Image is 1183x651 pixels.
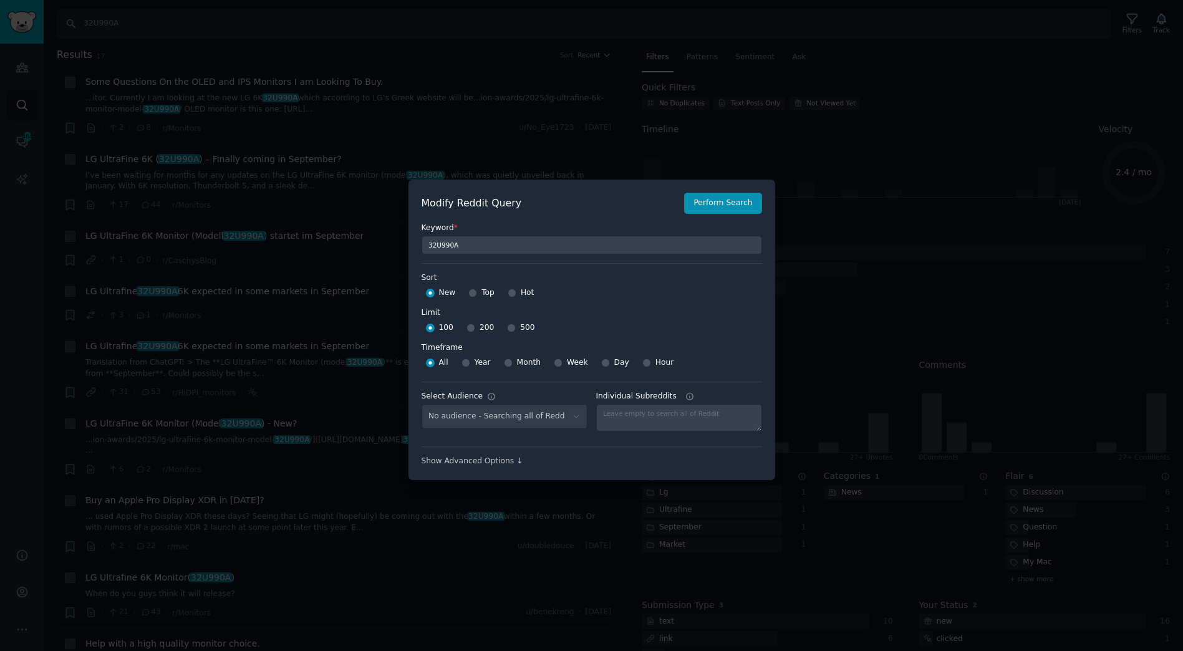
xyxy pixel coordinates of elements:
label: Sort [422,272,762,284]
h2: Modify Reddit Query [422,196,678,211]
div: Show Advanced Options ↓ [422,456,762,467]
span: Month [517,357,541,369]
label: Keyword [422,223,762,234]
label: Timeframe [422,338,762,354]
span: Hot [521,287,534,299]
span: Year [475,357,491,369]
span: 100 [439,322,453,334]
div: Limit [422,307,440,319]
span: Top [481,287,495,299]
span: 200 [480,322,494,334]
span: Hour [655,357,674,369]
span: Day [614,357,629,369]
span: Week [567,357,588,369]
label: Individual Subreddits [596,391,762,402]
div: Select Audience [422,391,483,402]
button: Perform Search [684,193,761,214]
span: All [439,357,448,369]
span: New [439,287,456,299]
input: Keyword to search on Reddit [422,236,762,254]
span: 500 [520,322,534,334]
